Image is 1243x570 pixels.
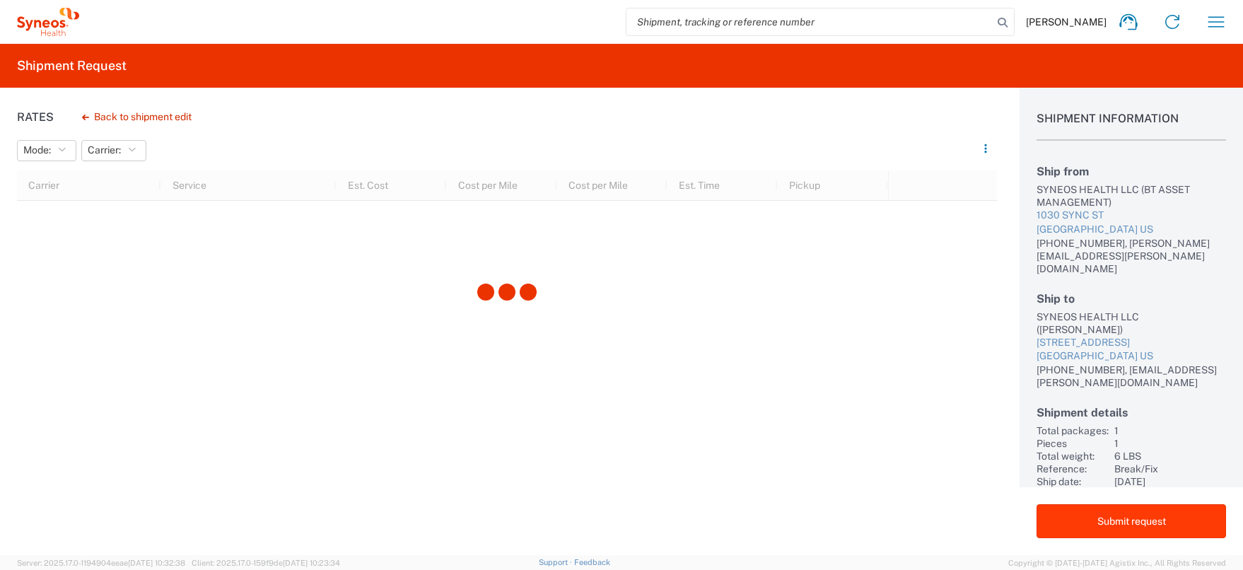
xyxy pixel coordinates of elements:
[539,558,574,566] a: Support
[1037,209,1226,236] a: 1030 SYNC ST[GEOGRAPHIC_DATA] US
[71,105,203,129] button: Back to shipment edit
[1114,463,1226,475] div: Break/Fix
[1114,424,1226,437] div: 1
[128,559,185,567] span: [DATE] 10:32:38
[1037,424,1109,437] div: Total packages:
[1037,237,1226,275] div: [PHONE_NUMBER], [PERSON_NAME][EMAIL_ADDRESS][PERSON_NAME][DOMAIN_NAME]
[81,140,146,161] button: Carrier:
[1037,336,1226,363] a: [STREET_ADDRESS][GEOGRAPHIC_DATA] US
[1026,16,1107,28] span: [PERSON_NAME]
[283,559,340,567] span: [DATE] 10:23:34
[17,110,54,124] h1: Rates
[1114,450,1226,463] div: 6 LBS
[88,144,121,157] span: Carrier:
[1037,183,1226,209] div: SYNEOS HEALTH LLC (BT ASSET MANAGEMENT)
[1037,450,1109,463] div: Total weight:
[1008,557,1226,569] span: Copyright © [DATE]-[DATE] Agistix Inc., All Rights Reserved
[1037,292,1226,306] h2: Ship to
[17,140,76,161] button: Mode:
[1037,165,1226,178] h2: Ship from
[1037,209,1226,223] div: 1030 SYNC ST
[626,8,993,35] input: Shipment, tracking or reference number
[1114,437,1226,450] div: 1
[1037,363,1226,389] div: [PHONE_NUMBER], [EMAIL_ADDRESS][PERSON_NAME][DOMAIN_NAME]
[17,57,127,74] h2: Shipment Request
[574,558,610,566] a: Feedback
[1037,437,1109,450] div: Pieces
[1037,336,1226,350] div: [STREET_ADDRESS]
[23,144,51,157] span: Mode:
[1037,310,1226,336] div: SYNEOS HEALTH LLC ([PERSON_NAME])
[17,559,185,567] span: Server: 2025.17.0-1194904eeae
[192,559,340,567] span: Client: 2025.17.0-159f9de
[1037,406,1226,419] h2: Shipment details
[1037,349,1226,363] div: [GEOGRAPHIC_DATA] US
[1114,475,1226,488] div: [DATE]
[1037,463,1109,475] div: Reference:
[1037,112,1226,141] h1: Shipment Information
[1037,223,1226,237] div: [GEOGRAPHIC_DATA] US
[1037,504,1226,538] button: Submit request
[1037,475,1109,488] div: Ship date:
